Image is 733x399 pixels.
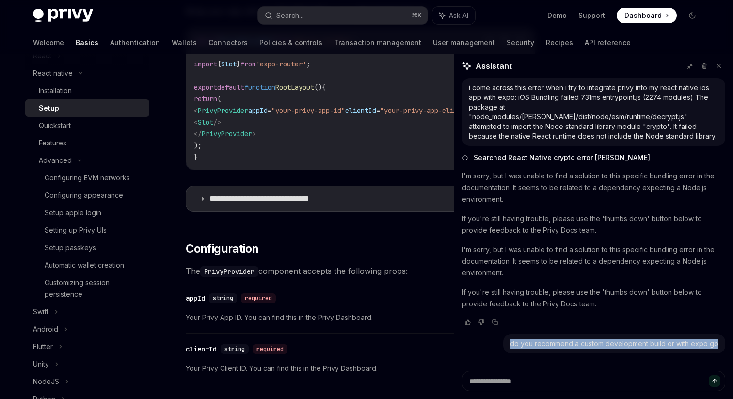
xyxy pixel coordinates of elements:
button: Toggle dark mode [685,8,700,23]
div: Flutter [33,341,53,352]
a: Welcome [33,31,64,54]
a: Features [25,134,149,152]
p: I'm sorry, but I was unable to find a solution to this specific bundling error in the documentati... [462,244,725,279]
div: Automatic wallet creation [45,259,124,271]
div: NodeJS [33,376,59,387]
div: i come across this error when i try to integrate privy into my react native ios app with expo: iO... [469,83,718,141]
p: I'm sorry, but I was unable to find a solution to this specific bundling error in the documentati... [462,170,725,205]
div: Swift [33,306,48,318]
div: Quickstart [39,120,71,131]
span: "your-privy-app-client-id" [380,106,481,115]
span: RootLayout [275,83,314,92]
span: < [194,118,198,127]
span: ( [217,95,221,103]
span: } [194,153,198,161]
a: Policies & controls [259,31,322,54]
img: dark logo [33,9,93,22]
span: ⌘ K [412,12,422,19]
span: Your Privy Client ID. You can find this in the Privy Dashboard. [186,363,535,374]
span: appId [248,106,268,115]
span: > [252,129,256,138]
p: If you're still having trouble, please use the 'thumbs down' button below to provide feedback to ... [462,287,725,310]
span: "your-privy-app-id" [271,106,345,115]
div: required [241,293,276,303]
div: Setup apple login [45,207,101,219]
span: from [240,60,256,68]
span: Slot [221,60,237,68]
span: default [217,83,244,92]
div: Configuring appearance [45,190,123,201]
span: ); [194,141,202,150]
span: = [268,106,271,115]
a: Setup passkeys [25,239,149,256]
a: Dashboard [617,8,677,23]
button: Search...⌘K [258,7,428,24]
div: Setup passkeys [45,242,96,254]
a: Demo [547,11,567,20]
button: Ask AI [432,7,475,24]
span: } [237,60,240,68]
code: PrivyProvider [200,266,258,277]
div: Features [39,137,66,149]
div: Android [33,323,58,335]
span: export [194,83,217,92]
div: Setting up Privy UIs [45,224,107,236]
span: Searched React Native crypto error [PERSON_NAME] [474,153,650,162]
span: < [194,106,198,115]
a: User management [433,31,495,54]
div: Search... [276,10,303,21]
div: Setup [39,102,59,114]
span: PrivyProvider [198,106,248,115]
span: string [224,345,245,353]
a: Configuring EVM networks [25,169,149,187]
a: API reference [585,31,631,54]
a: Connectors [208,31,248,54]
span: string [213,294,233,302]
a: Setup [25,99,149,117]
span: </ [194,129,202,138]
span: Dashboard [624,11,662,20]
a: Setting up Privy UIs [25,222,149,239]
button: Send message [709,375,720,387]
p: If you're still having trouble, please use the 'thumbs down' button below to provide feedback to ... [462,213,725,236]
span: ; [306,60,310,68]
button: Searched React Native crypto error [PERSON_NAME] [462,153,725,162]
span: { [217,60,221,68]
span: return [194,95,217,103]
span: Your Privy App ID. You can find this in the Privy Dashboard. [186,312,535,323]
a: Configuring appearance [25,187,149,204]
div: Configuring EVM networks [45,172,130,184]
span: /> [213,118,221,127]
span: Slot [198,118,213,127]
div: Customizing session persistence [45,277,143,300]
a: Authentication [110,31,160,54]
span: Ask AI [449,11,468,20]
a: Automatic wallet creation [25,256,149,274]
div: appId [186,293,205,303]
a: Customizing session persistence [25,274,149,303]
span: PrivyProvider [202,129,252,138]
span: Configuration [186,241,258,256]
span: { [322,83,326,92]
div: Unity [33,358,49,370]
div: required [253,344,287,354]
span: function [244,83,275,92]
div: do you recommend a custom development build or with expo go [510,339,718,349]
a: Support [578,11,605,20]
a: Security [507,31,534,54]
a: Wallets [172,31,197,54]
a: Transaction management [334,31,421,54]
div: Advanced [39,155,72,166]
div: React native [33,67,73,79]
span: 'expo-router' [256,60,306,68]
a: Basics [76,31,98,54]
a: Recipes [546,31,573,54]
span: = [376,106,380,115]
span: clientId [345,106,376,115]
span: The component accepts the following props: [186,264,535,278]
a: Quickstart [25,117,149,134]
a: Installation [25,82,149,99]
span: import [194,60,217,68]
span: () [314,83,322,92]
div: Installation [39,85,72,96]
